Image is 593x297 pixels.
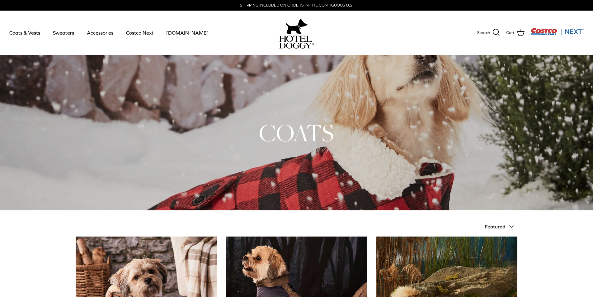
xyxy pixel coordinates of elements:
a: Search [477,29,500,37]
a: Cart [506,29,525,37]
span: Search [477,30,490,36]
a: Visit Costco Next [531,32,584,36]
img: Costco Next [531,28,584,36]
img: hoteldoggy.com [286,17,308,36]
a: [DOMAIN_NAME] [161,22,214,43]
a: Coats & Vests [4,22,46,43]
a: Sweaters [47,22,80,43]
a: hoteldoggy.com hoteldoggycom [279,17,314,49]
span: Featured [485,224,505,229]
a: Accessories [81,22,119,43]
button: Featured [485,220,518,233]
a: Costco Next [120,22,159,43]
span: Cart [506,30,515,36]
h1: COATS [76,117,518,148]
img: hoteldoggycom [279,36,314,49]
